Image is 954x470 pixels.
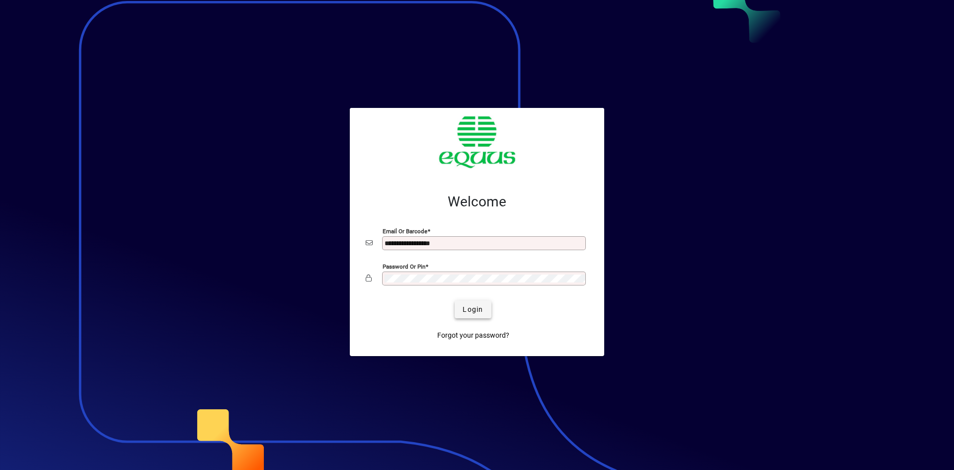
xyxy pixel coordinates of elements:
[463,304,483,315] span: Login
[383,263,425,270] mat-label: Password or Pin
[437,330,509,341] span: Forgot your password?
[433,326,513,344] a: Forgot your password?
[383,228,427,235] mat-label: Email or Barcode
[455,300,491,318] button: Login
[366,193,588,210] h2: Welcome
